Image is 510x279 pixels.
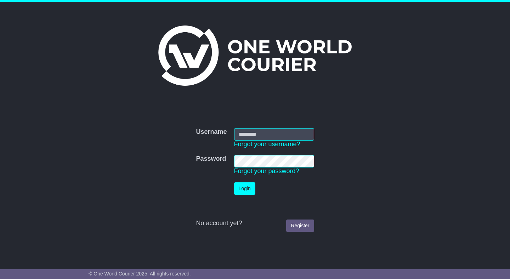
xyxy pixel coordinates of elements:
a: Forgot your password? [234,167,299,175]
label: Password [196,155,226,163]
a: Register [286,220,314,232]
label: Username [196,128,227,136]
button: Login [234,182,255,195]
div: No account yet? [196,220,314,227]
a: Forgot your username? [234,141,300,148]
span: © One World Courier 2025. All rights reserved. [89,271,191,277]
img: One World [158,25,352,86]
